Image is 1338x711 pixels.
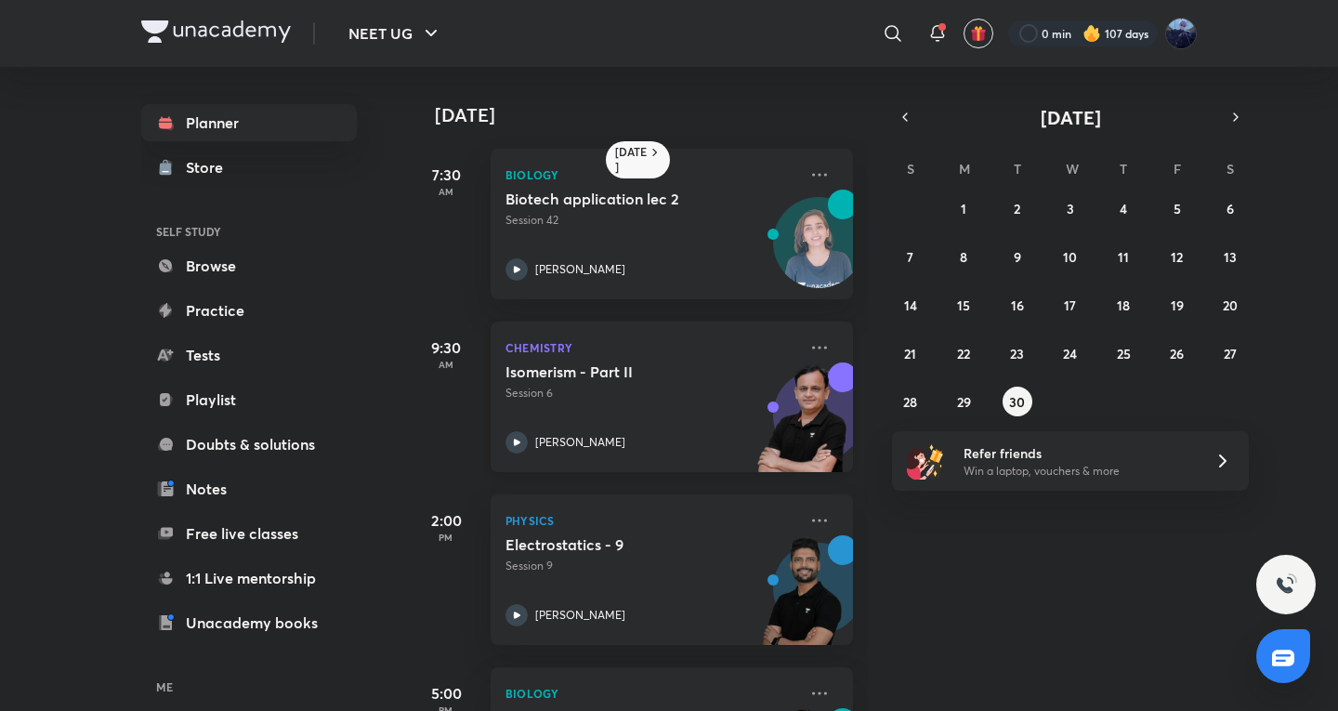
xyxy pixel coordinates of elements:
abbr: September 8, 2025 [960,248,967,266]
p: Chemistry [505,336,797,359]
img: Kushagra Singh [1165,18,1197,49]
button: September 10, 2025 [1056,242,1085,271]
p: Biology [505,682,797,704]
abbr: September 26, 2025 [1170,345,1184,362]
button: September 11, 2025 [1108,242,1138,271]
abbr: September 13, 2025 [1224,248,1237,266]
p: Physics [505,509,797,532]
abbr: September 1, 2025 [961,200,966,217]
abbr: September 22, 2025 [957,345,970,362]
p: PM [409,532,483,543]
img: unacademy [751,362,853,491]
abbr: Saturday [1226,160,1234,178]
abbr: September 24, 2025 [1063,345,1077,362]
button: September 15, 2025 [949,290,978,320]
button: September 14, 2025 [896,290,925,320]
abbr: September 16, 2025 [1011,296,1024,314]
abbr: Wednesday [1066,160,1079,178]
button: September 4, 2025 [1108,193,1138,223]
a: Notes [141,470,357,507]
img: avatar [970,25,987,42]
abbr: Monday [959,160,970,178]
p: Biology [505,164,797,186]
button: September 2, 2025 [1003,193,1032,223]
button: avatar [964,19,993,48]
p: Session 6 [505,385,797,402]
p: [PERSON_NAME] [535,607,625,624]
img: streak [1082,24,1101,43]
p: Win a laptop, vouchers & more [964,463,1192,480]
abbr: September 30, 2025 [1009,393,1025,411]
p: [PERSON_NAME] [535,261,625,278]
a: Store [141,149,357,186]
a: Browse [141,247,357,284]
button: September 25, 2025 [1108,338,1138,368]
abbr: September 29, 2025 [957,393,971,411]
button: [DATE] [918,104,1223,130]
abbr: September 11, 2025 [1118,248,1129,266]
h6: [DATE] [615,145,648,175]
button: September 5, 2025 [1162,193,1192,223]
a: Company Logo [141,20,291,47]
img: Avatar [774,207,863,296]
button: NEET UG [337,15,453,52]
button: September 29, 2025 [949,387,978,416]
a: Free live classes [141,515,357,552]
h5: 9:30 [409,336,483,359]
abbr: September 7, 2025 [907,248,913,266]
abbr: September 12, 2025 [1171,248,1183,266]
abbr: September 2, 2025 [1014,200,1020,217]
p: Session 42 [505,212,797,229]
abbr: September 4, 2025 [1120,200,1127,217]
a: Playlist [141,381,357,418]
button: September 21, 2025 [896,338,925,368]
a: Unacademy books [141,604,357,641]
h5: 7:30 [409,164,483,186]
button: September 9, 2025 [1003,242,1032,271]
abbr: September 19, 2025 [1171,296,1184,314]
abbr: September 10, 2025 [1063,248,1077,266]
abbr: Sunday [907,160,914,178]
button: September 23, 2025 [1003,338,1032,368]
h6: Refer friends [964,443,1192,463]
button: September 20, 2025 [1215,290,1245,320]
img: referral [907,442,944,480]
button: September 13, 2025 [1215,242,1245,271]
abbr: September 25, 2025 [1117,345,1131,362]
abbr: September 20, 2025 [1223,296,1238,314]
abbr: Friday [1174,160,1181,178]
abbr: September 15, 2025 [957,296,970,314]
img: ttu [1275,573,1297,596]
h5: 5:00 [409,682,483,704]
h5: Biotech application lec 2 [505,190,737,208]
abbr: September 27, 2025 [1224,345,1237,362]
button: September 28, 2025 [896,387,925,416]
button: September 26, 2025 [1162,338,1192,368]
p: [PERSON_NAME] [535,434,625,451]
button: September 7, 2025 [896,242,925,271]
button: September 30, 2025 [1003,387,1032,416]
h6: SELF STUDY [141,216,357,247]
h6: ME [141,671,357,703]
abbr: Tuesday [1014,160,1021,178]
button: September 18, 2025 [1108,290,1138,320]
div: Store [186,156,234,178]
button: September 19, 2025 [1162,290,1192,320]
p: Session 9 [505,558,797,574]
abbr: September 18, 2025 [1117,296,1130,314]
img: unacademy [751,535,853,664]
abbr: September 14, 2025 [904,296,917,314]
abbr: September 28, 2025 [903,393,917,411]
button: September 22, 2025 [949,338,978,368]
button: September 16, 2025 [1003,290,1032,320]
abbr: September 9, 2025 [1014,248,1021,266]
abbr: September 5, 2025 [1174,200,1181,217]
a: 1:1 Live mentorship [141,560,357,597]
button: September 3, 2025 [1056,193,1085,223]
p: AM [409,359,483,370]
abbr: September 17, 2025 [1064,296,1076,314]
abbr: September 21, 2025 [904,345,916,362]
img: Company Logo [141,20,291,43]
a: Practice [141,292,357,329]
a: Doubts & solutions [141,426,357,463]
